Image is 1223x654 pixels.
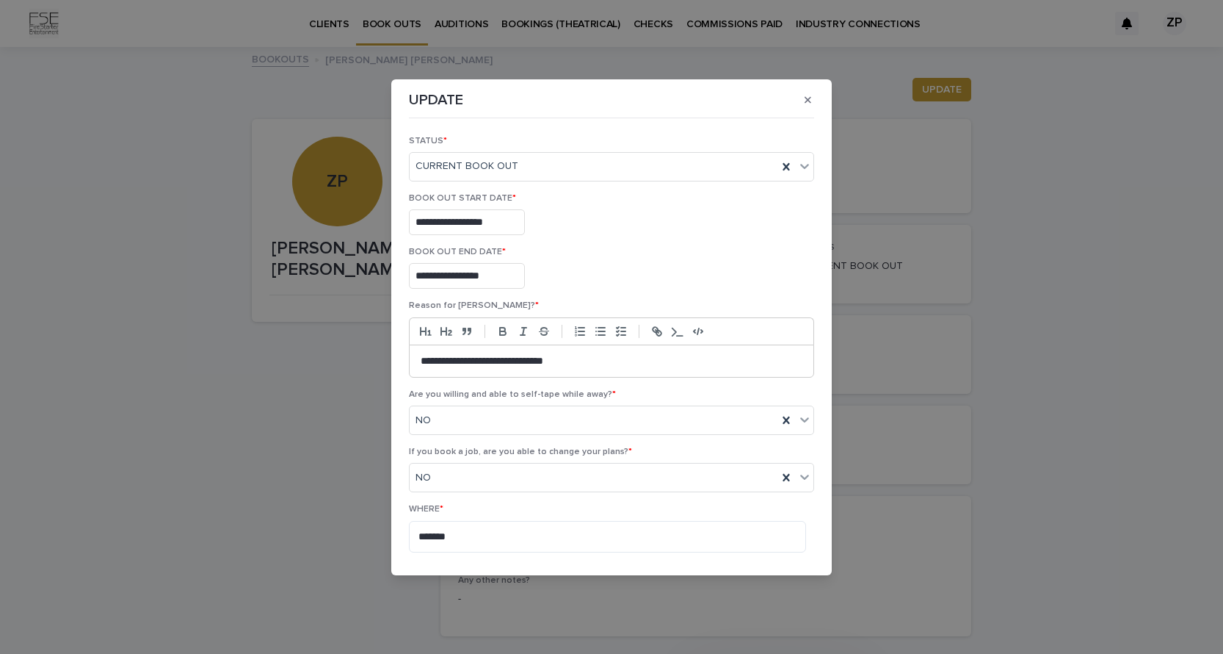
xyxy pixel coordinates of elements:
span: CURRENT BOOK OUT [415,159,518,174]
span: BOOK OUT END DATE [409,248,506,256]
span: NO [415,470,431,486]
span: NO [415,413,431,428]
p: UPDATE [409,91,463,109]
span: STATUS [409,137,447,145]
span: BOOK OUT START DATE [409,194,516,203]
span: Are you willing and able to self-tape while away? [409,390,616,399]
span: Reason for [PERSON_NAME]? [409,301,539,310]
span: If you book a job, are you able to change your plans? [409,448,632,456]
span: WHERE [409,505,443,514]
